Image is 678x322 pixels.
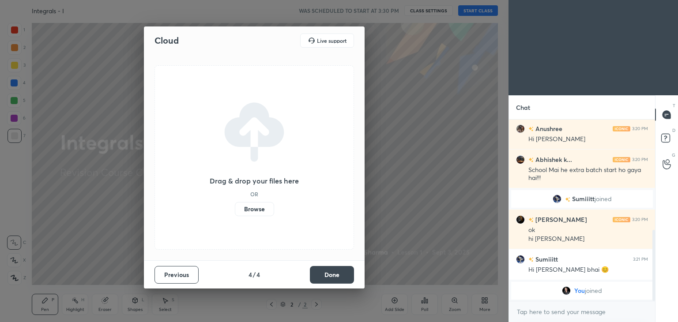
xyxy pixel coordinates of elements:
[210,177,299,184] h3: Drag & drop your files here
[633,257,648,262] div: 3:21 PM
[528,266,648,274] div: Hi [PERSON_NAME] bhai 😊
[528,257,534,262] img: no-rating-badge.077c3623.svg
[509,120,655,301] div: grid
[553,195,561,203] img: f1c0649a83374773b6d8cbd596ca12ee.jpg
[250,191,258,197] h5: OR
[528,226,648,235] div: ok
[310,266,354,284] button: Done
[528,135,648,144] div: Hi [PERSON_NAME]
[528,166,648,183] div: School Mai he extra batch start ho gaya hai!!!
[534,124,562,133] h6: Anushree
[672,127,675,134] p: D
[613,217,630,222] img: iconic-light.a09c19a4.png
[528,235,648,243] div: hi [PERSON_NAME]
[613,126,630,131] img: iconic-light.a09c19a4.png
[253,270,256,279] h4: /
[595,195,612,202] span: joined
[154,35,179,46] h2: Cloud
[528,127,534,131] img: no-rating-badge.077c3623.svg
[565,197,570,202] img: no-rating-badge.077c3623.svg
[154,266,199,284] button: Previous
[516,215,525,224] img: edfcbd8260fc4c1d84b80c03d8826fc8.jpg
[585,287,602,294] span: joined
[516,124,525,133] img: 47287e7635ad403db7d48b74aa29f426.jpg
[317,38,347,43] h5: Live support
[673,102,675,109] p: T
[516,255,525,264] img: f1c0649a83374773b6d8cbd596ca12ee.jpg
[516,155,525,164] img: d8e56f3d5a944f7f8a37ee12205e5644.jpg
[528,217,534,222] img: no-rating-badge.077c3623.svg
[534,215,587,224] h6: [PERSON_NAME]
[534,255,558,264] h6: Sumiiitt
[632,157,648,162] div: 3:20 PM
[528,157,534,162] img: no-rating-badge.077c3623.svg
[613,157,630,162] img: iconic-light.a09c19a4.png
[572,195,595,202] span: Sumiiitt
[562,286,571,295] img: 3bd8f50cf52542888569fb27f05e67d4.jpg
[256,270,260,279] h4: 4
[672,152,675,158] p: G
[249,270,252,279] h4: 4
[534,155,572,164] h6: Abhishek k...
[509,96,537,119] p: Chat
[632,217,648,222] div: 3:20 PM
[632,126,648,131] div: 3:20 PM
[574,287,585,294] span: You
